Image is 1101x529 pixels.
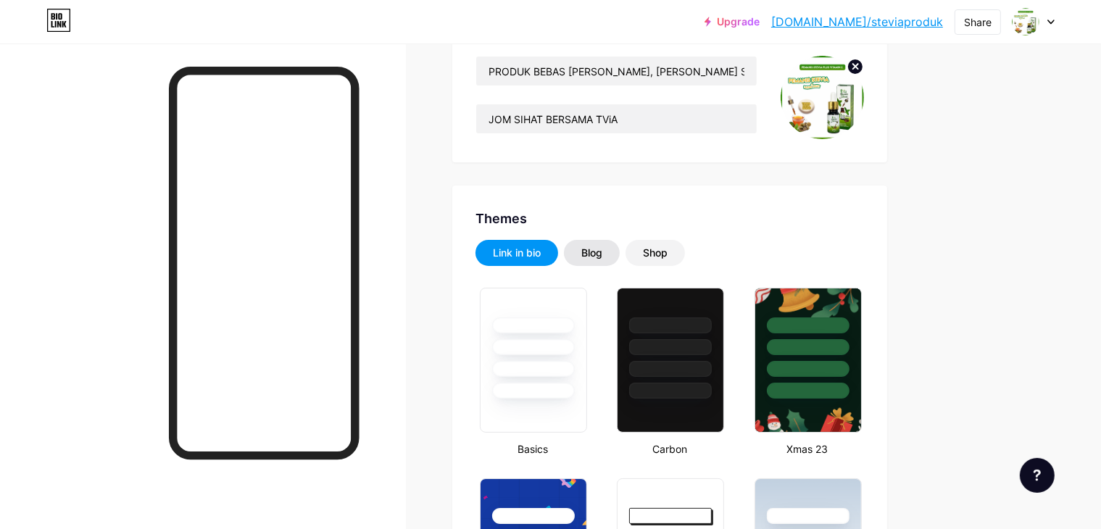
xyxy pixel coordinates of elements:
img: steviaproduk [1012,8,1039,36]
div: Shop [643,246,668,260]
div: Blog [581,246,602,260]
a: Upgrade [705,16,760,28]
div: Basics [475,441,589,457]
input: Bio [476,104,757,133]
a: [DOMAIN_NAME]/steviaproduk [771,13,943,30]
div: Link in bio [493,246,541,260]
div: Xmas 23 [750,441,864,457]
div: Carbon [612,441,726,457]
img: steviaproduk [781,56,864,139]
div: Themes [475,209,864,228]
input: Name [476,57,757,86]
div: Share [964,14,992,30]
